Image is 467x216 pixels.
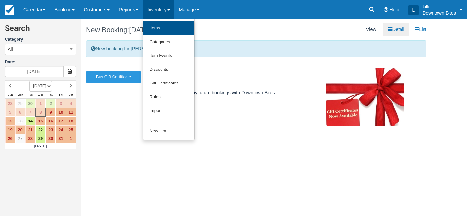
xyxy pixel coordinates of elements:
p: Downtown Bites [423,10,456,16]
a: Categories [143,35,194,49]
span: Help [389,7,399,12]
a: 31 [56,134,66,143]
ul: Inventory [143,19,195,140]
button: All [5,44,76,55]
div: New booking for [PERSON_NAME] [86,40,426,57]
label: Category [5,36,76,43]
a: 28 [25,134,35,143]
a: 9 [46,108,56,117]
a: 24 [56,125,66,134]
a: 14 [25,117,35,125]
th: Sat [66,92,76,99]
li: View: [361,23,382,36]
a: 6 [15,108,25,117]
a: 16 [46,117,56,125]
a: 13 [15,117,25,125]
th: Thu [46,92,56,99]
a: 12 [5,117,15,125]
a: 29 [35,134,45,143]
div: L [408,5,419,15]
a: 15 [35,117,45,125]
span: [DATE] [129,26,151,34]
a: 1 [66,134,76,143]
a: 30 [25,99,35,108]
a: 20 [15,125,25,134]
a: 23 [46,125,56,134]
a: Discounts [143,63,194,77]
span: All [8,46,13,53]
a: 28 [5,99,15,108]
a: 4 [66,99,76,108]
h2: $50 [151,71,319,79]
td: [DATE] [5,143,76,149]
th: Mon [15,92,25,99]
a: List [410,23,431,36]
a: Items [143,21,194,35]
a: Import [143,104,194,118]
a: 3 [56,99,66,108]
a: Buy Gift Certificate [86,71,141,83]
a: 21 [25,125,35,134]
th: Wed [35,92,45,99]
a: Item Events [143,49,194,63]
a: 17 [56,117,66,125]
a: Detail [383,23,409,36]
th: Sun [5,92,15,99]
a: 11 [66,108,76,117]
a: 25 [66,125,76,134]
a: Gift Certificates [143,76,194,90]
label: Date: [5,59,76,65]
p: $50 to be used for any future bookings with Downtown Bites. [151,89,319,96]
h2: Search [5,24,76,36]
a: 2 [46,99,56,108]
a: 26 [5,134,15,143]
a: 10 [56,108,66,117]
a: 27 [15,134,25,143]
th: Fri [56,92,66,99]
i: Help [384,7,388,12]
a: 7 [25,108,35,117]
img: checkfront-main-nav-mini-logo.png [5,5,14,15]
a: 1 [35,99,45,108]
a: 29 [15,99,25,108]
a: 5 [5,108,15,117]
a: 18 [66,117,76,125]
th: Tue [25,92,35,99]
a: Rules [143,90,194,104]
h1: New Booking: [86,26,251,34]
a: 8 [35,108,45,117]
a: 22 [35,125,45,134]
a: 19 [5,125,15,134]
a: New Item [143,124,194,138]
img: M67-gc_img [326,68,404,126]
a: 30 [46,134,56,143]
p: Lilli [423,3,456,10]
